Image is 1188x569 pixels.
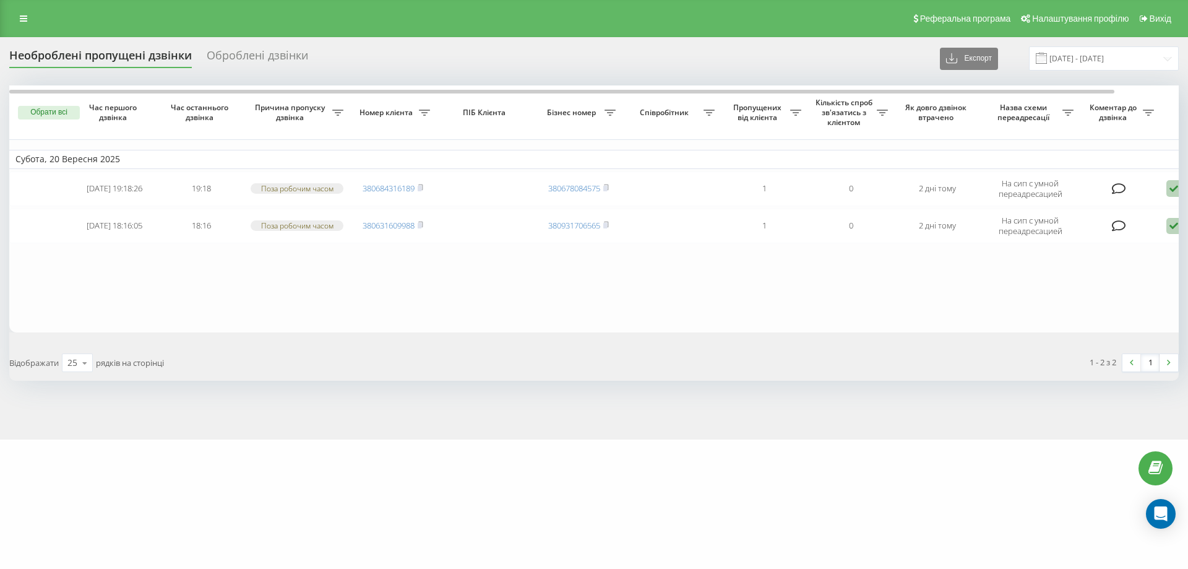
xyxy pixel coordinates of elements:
span: Вихід [1150,14,1171,24]
td: 19:18 [158,172,244,206]
span: Час останнього дзвінка [168,103,235,122]
span: рядків на сторінці [96,357,164,368]
span: ПІБ Клієнта [447,108,525,118]
td: На сип с умной переадресацией [981,209,1080,243]
div: 1 - 2 з 2 [1090,356,1116,368]
a: 1 [1141,354,1160,371]
td: 0 [807,209,894,243]
div: Open Intercom Messenger [1146,499,1176,529]
span: Бізнес номер [541,108,605,118]
td: 2 дні тому [894,172,981,206]
span: Реферальна програма [920,14,1011,24]
div: Оброблені дзвінки [207,49,308,68]
span: Як довго дзвінок втрачено [904,103,971,122]
a: 380678084575 [548,183,600,194]
span: Налаштування профілю [1032,14,1129,24]
td: 0 [807,172,894,206]
span: Пропущених від клієнта [727,103,790,122]
td: 1 [721,172,807,206]
td: [DATE] 18:16:05 [71,209,158,243]
a: 380931706565 [548,220,600,231]
span: Співробітник [628,108,704,118]
button: Експорт [940,48,998,70]
a: 380631609988 [363,220,415,231]
div: 25 [67,357,77,369]
td: 18:16 [158,209,244,243]
button: Обрати всі [18,106,80,119]
div: Поза робочим часом [251,183,343,194]
span: Назва схеми переадресації [987,103,1062,122]
td: На сип с умной переадресацией [981,172,1080,206]
span: Час першого дзвінка [81,103,148,122]
span: Номер клієнта [356,108,419,118]
span: Кількість спроб зв'язатись з клієнтом [814,98,877,127]
td: 2 дні тому [894,209,981,243]
a: 380684316189 [363,183,415,194]
td: 1 [721,209,807,243]
div: Поза робочим часом [251,220,343,231]
td: [DATE] 19:18:26 [71,172,158,206]
span: Коментар до дзвінка [1086,103,1143,122]
span: Причина пропуску дзвінка [251,103,332,122]
div: Необроблені пропущені дзвінки [9,49,192,68]
span: Відображати [9,357,59,368]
